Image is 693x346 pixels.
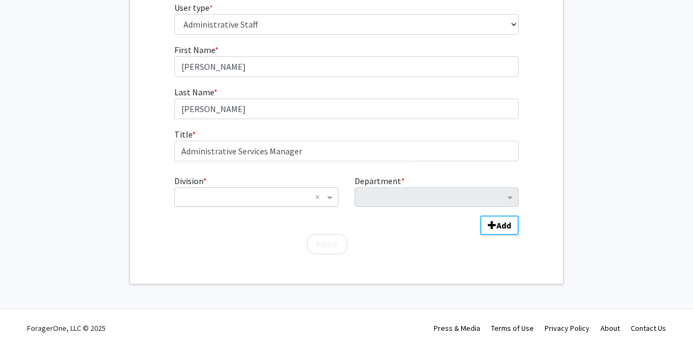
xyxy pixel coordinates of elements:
label: User type [174,1,213,14]
span: Title [174,129,192,140]
span: Clear all [315,191,324,204]
iframe: Chat [8,297,46,338]
button: Add Division/Department [480,216,519,235]
a: Press & Media [434,323,480,333]
a: Privacy Policy [545,323,590,333]
span: First Name [174,44,215,55]
button: Finish [307,234,348,254]
div: Division [166,174,346,207]
b: Add [496,220,511,231]
a: Terms of Use [491,323,534,333]
span: Last Name [174,87,214,97]
a: Contact Us [631,323,666,333]
ng-select: Department [355,187,519,207]
div: Department [346,174,527,207]
a: About [600,323,620,333]
ng-select: Division [174,187,338,207]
